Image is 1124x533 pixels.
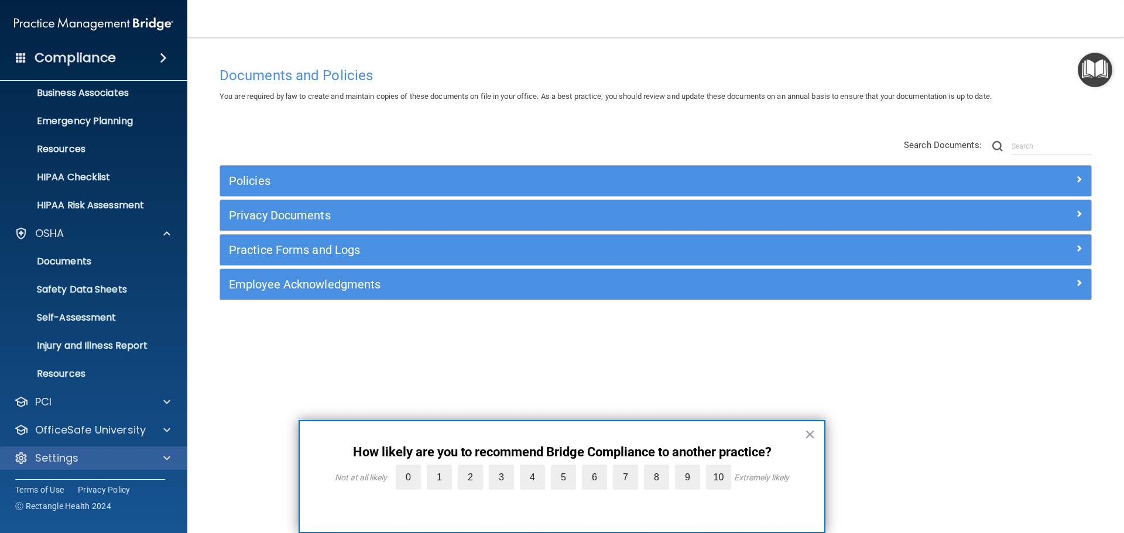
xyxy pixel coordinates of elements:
[8,284,167,295] p: Safety Data Sheets
[804,425,815,443] button: Close
[1012,137,1092,155] input: Search
[992,141,1003,152] img: ic-search.3b580494.png
[458,465,483,490] label: 2
[644,465,669,490] label: 8
[489,465,514,490] label: 3
[675,465,700,490] label: 9
[35,226,64,240] p: OSHA
[229,174,865,187] h5: Policies
[35,451,78,465] p: Settings
[229,209,865,222] h5: Privacy Documents
[35,395,52,409] p: PCI
[14,12,173,36] img: PMB logo
[15,484,64,496] a: Terms of Use
[8,200,167,211] p: HIPAA Risk Assessment
[734,473,789,482] div: Extremely likely
[8,256,167,267] p: Documents
[8,312,167,324] p: Self-Assessment
[8,143,167,155] p: Resources
[921,450,1110,497] iframe: Drift Widget Chat Controller
[15,500,111,512] span: Ⓒ Rectangle Health 2024
[8,368,167,380] p: Resources
[396,465,421,490] label: 0
[706,465,731,490] label: 10
[335,473,387,482] div: Not at all likely
[551,465,576,490] label: 5
[904,140,982,150] span: Search Documents:
[613,465,638,490] label: 7
[8,87,167,99] p: Business Associates
[8,115,167,127] p: Emergency Planning
[8,340,167,352] p: Injury and Illness Report
[520,465,545,490] label: 4
[229,243,865,256] h5: Practice Forms and Logs
[229,278,865,291] h5: Employee Acknowledgments
[220,68,1092,83] h4: Documents and Policies
[427,465,452,490] label: 1
[35,423,146,437] p: OfficeSafe University
[1078,53,1112,87] button: Open Resource Center
[220,92,992,101] span: You are required by law to create and maintain copies of these documents on file in your office. ...
[8,171,167,183] p: HIPAA Checklist
[323,445,801,460] p: How likely are you to recommend Bridge Compliance to another practice?
[35,50,116,66] h4: Compliance
[78,484,131,496] a: Privacy Policy
[582,465,607,490] label: 6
